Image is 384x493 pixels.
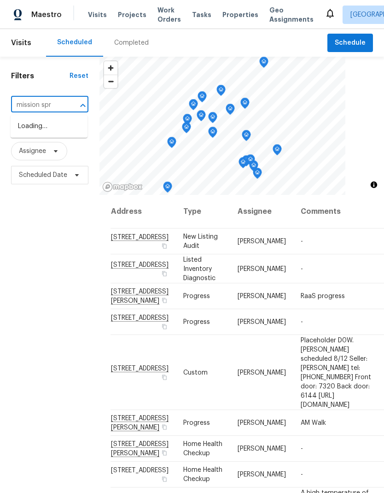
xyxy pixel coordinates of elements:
span: Visits [88,10,107,19]
span: Scheduled Date [19,170,67,180]
div: Map marker [182,122,191,136]
span: Geo Assignments [269,6,314,24]
div: Map marker [240,98,250,112]
span: Tasks [192,12,211,18]
div: Map marker [246,154,255,169]
button: Copy Address [160,373,169,381]
span: Placeholder D0W. [PERSON_NAME] scheduled 8/12 Seller: [PERSON_NAME] tel:[PHONE_NUMBER] Front door... [301,337,371,408]
span: RaaS progress [301,293,345,299]
span: Progress [183,420,210,426]
button: Copy Address [160,323,169,331]
th: Comments [293,195,383,229]
button: Copy Address [160,242,169,250]
th: Assignee [230,195,293,229]
span: [PERSON_NAME] [238,369,286,376]
div: Map marker [273,144,282,158]
div: Map marker [253,168,262,182]
span: Toggle attribution [371,180,377,190]
div: Map marker [183,114,192,128]
div: Map marker [249,160,258,175]
span: New Listing Audit [183,234,218,249]
div: Reset [70,71,88,81]
input: Search for an address... [11,98,63,112]
button: Copy Address [160,449,169,457]
div: Completed [114,38,149,47]
button: Close [76,99,89,112]
span: - [301,238,303,245]
span: - [301,471,303,478]
a: Mapbox homepage [102,182,143,192]
div: Loading… [11,115,87,138]
span: - [301,319,303,325]
div: Map marker [198,91,207,106]
span: [PERSON_NAME] [238,319,286,325]
div: Map marker [239,157,248,171]
button: Copy Address [160,475,169,483]
span: Maestro [31,10,62,19]
span: Schedule [335,37,366,49]
span: [PERSON_NAME] [238,471,286,478]
div: Map marker [226,104,235,118]
span: [PERSON_NAME] [238,293,286,299]
div: Scheduled [57,38,92,47]
th: Address [111,195,176,229]
span: Home Health Checkup [183,441,222,457]
span: Listed Inventory Diagnostic [183,256,215,281]
button: Copy Address [160,269,169,277]
div: Map marker [189,99,198,113]
h1: Filters [11,71,70,81]
button: Zoom out [104,75,117,88]
span: - [301,265,303,272]
th: Type [176,195,230,229]
span: Progress [183,293,210,299]
canvas: Map [99,57,345,195]
span: Progress [183,319,210,325]
span: [PERSON_NAME] [238,265,286,272]
div: Map marker [242,130,251,144]
span: - [301,446,303,452]
button: Toggle attribution [368,179,379,190]
div: Map marker [242,155,251,170]
div: Map marker [208,112,217,126]
span: [PERSON_NAME] [238,420,286,426]
span: Assignee [19,147,46,156]
span: [PERSON_NAME] [238,238,286,245]
div: Map marker [216,85,226,99]
button: Copy Address [160,423,169,431]
span: Work Orders [157,6,181,24]
button: Schedule [327,34,373,53]
span: Custom [183,369,208,376]
button: Copy Address [160,296,169,305]
span: [PERSON_NAME] [238,446,286,452]
span: Projects [118,10,146,19]
span: AM Walk [301,420,326,426]
div: Map marker [197,110,206,124]
div: Map marker [167,137,176,151]
span: Home Health Checkup [183,467,222,482]
span: [STREET_ADDRESS] [111,467,169,474]
div: Map marker [259,57,268,71]
div: Map marker [208,127,217,141]
span: Properties [222,10,258,19]
button: Zoom in [104,61,117,75]
div: Map marker [163,182,172,196]
span: Visits [11,33,31,53]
